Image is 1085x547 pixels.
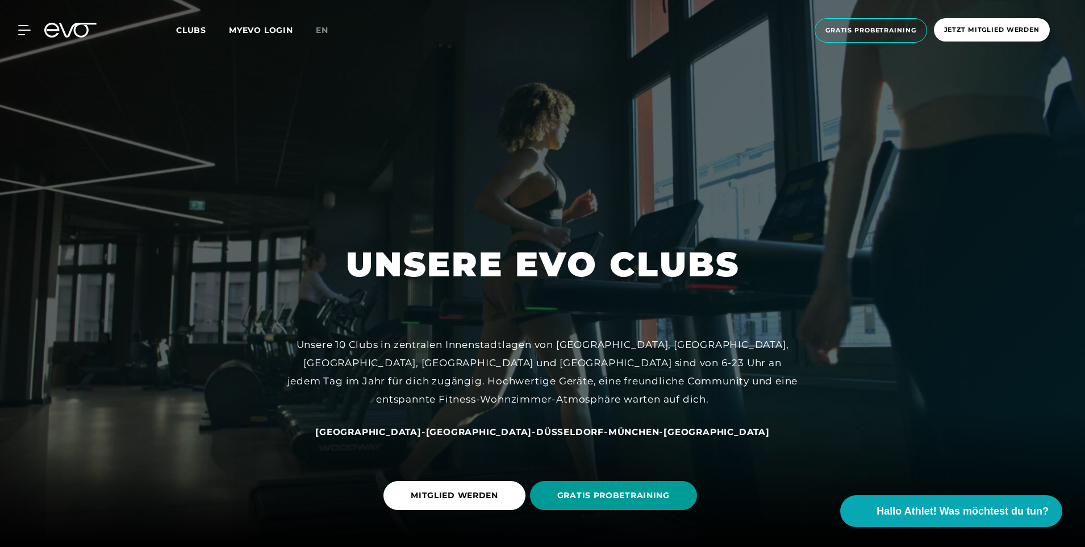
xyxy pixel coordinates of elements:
button: Hallo Athlet! Was möchtest du tun? [840,495,1062,527]
span: Hallo Athlet! Was möchtest du tun? [877,504,1049,519]
a: MYEVO LOGIN [229,25,293,35]
span: en [316,25,328,35]
a: Düsseldorf [536,426,604,437]
span: Gratis Probetraining [825,26,916,35]
a: Jetzt Mitglied werden [930,18,1053,43]
span: GRATIS PROBETRAINING [557,490,670,502]
a: Clubs [176,24,229,35]
a: [GEOGRAPHIC_DATA] [426,426,532,437]
a: en [316,24,342,37]
a: MITGLIED WERDEN [383,473,530,519]
span: Jetzt Mitglied werden [944,25,1040,35]
div: - - - - [287,422,798,441]
div: Unsere 10 Clubs in zentralen Innenstadtlagen von [GEOGRAPHIC_DATA], [GEOGRAPHIC_DATA], [GEOGRAPHI... [287,335,798,409]
a: [GEOGRAPHIC_DATA] [315,426,422,437]
a: GRATIS PROBETRAINING [530,473,702,519]
span: MITGLIED WERDEN [411,490,498,502]
a: [GEOGRAPHIC_DATA] [663,426,770,437]
span: Clubs [176,25,206,35]
a: München [608,426,660,437]
a: Gratis Probetraining [811,18,930,43]
h1: UNSERE EVO CLUBS [346,242,740,287]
